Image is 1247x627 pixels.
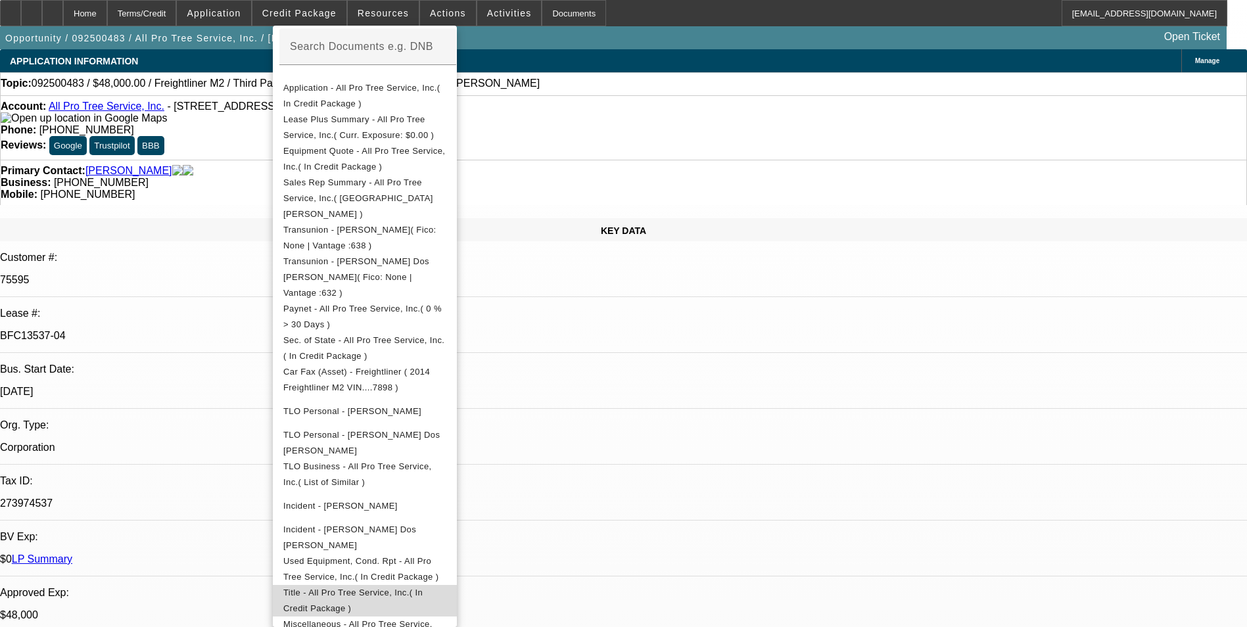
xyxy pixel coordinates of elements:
span: TLO Personal - [PERSON_NAME] Dos [PERSON_NAME] [283,430,440,455]
button: Equipment Quote - All Pro Tree Service, Inc.( In Credit Package ) [273,143,457,175]
button: TLO Personal - Bruno Dos Santos, Wesley [273,427,457,459]
button: Sec. of State - All Pro Tree Service, Inc.( In Credit Package ) [273,333,457,364]
span: TLO Business - All Pro Tree Service, Inc.( List of Similar ) [283,461,432,487]
span: Used Equipment, Cond. Rpt - All Pro Tree Service, Inc.( In Credit Package ) [283,556,438,582]
span: Sec. of State - All Pro Tree Service, Inc.( In Credit Package ) [283,335,444,361]
span: Paynet - All Pro Tree Service, Inc.( 0 % > 30 Days ) [283,304,442,329]
button: Sales Rep Summary - All Pro Tree Service, Inc.( Mansfield, Jeff ) [273,175,457,222]
button: TLO Personal - Dos Santos, Lucas [273,396,457,427]
button: Application - All Pro Tree Service, Inc.( In Credit Package ) [273,80,457,112]
span: Incident - [PERSON_NAME] Dos [PERSON_NAME] [283,524,416,550]
button: TLO Business - All Pro Tree Service, Inc.( List of Similar ) [273,459,457,490]
button: Car Fax (Asset) - Freightliner ( 2014 Freightliner M2 VIN....7898 ) [273,364,457,396]
span: Sales Rep Summary - All Pro Tree Service, Inc.( [GEOGRAPHIC_DATA][PERSON_NAME] ) [283,177,433,219]
button: Title - All Pro Tree Service, Inc.( In Credit Package ) [273,585,457,616]
span: TLO Personal - [PERSON_NAME] [283,406,421,416]
span: Transunion - [PERSON_NAME] Dos [PERSON_NAME]( Fico: None | Vantage :632 ) [283,256,429,298]
button: Transunion - Dos Santos, Lucas( Fico: None | Vantage :638 ) [273,222,457,254]
span: Lease Plus Summary - All Pro Tree Service, Inc.( Curr. Exposure: $0.00 ) [283,114,434,140]
mat-label: Search Documents e.g. DNB [290,41,433,52]
span: Equipment Quote - All Pro Tree Service, Inc.( In Credit Package ) [283,146,445,172]
button: Used Equipment, Cond. Rpt - All Pro Tree Service, Inc.( In Credit Package ) [273,553,457,585]
button: Lease Plus Summary - All Pro Tree Service, Inc.( Curr. Exposure: $0.00 ) [273,112,457,143]
span: Title - All Pro Tree Service, Inc.( In Credit Package ) [283,588,423,613]
button: Transunion - Bruno Dos Santos, Wesley( Fico: None | Vantage :632 ) [273,254,457,301]
span: Car Fax (Asset) - Freightliner ( 2014 Freightliner M2 VIN....7898 ) [283,367,430,392]
button: Paynet - All Pro Tree Service, Inc.( 0 % > 30 Days ) [273,301,457,333]
button: Incident - Bruno Dos Santos, Wesley [273,522,457,553]
button: Incident - Dos Santos, Lucas [273,490,457,522]
span: Application - All Pro Tree Service, Inc.( In Credit Package ) [283,83,440,108]
span: Incident - [PERSON_NAME] [283,501,398,511]
span: Transunion - [PERSON_NAME]( Fico: None | Vantage :638 ) [283,225,436,250]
